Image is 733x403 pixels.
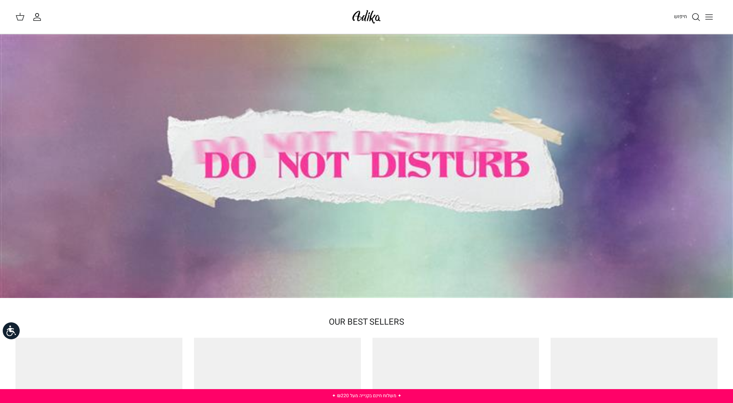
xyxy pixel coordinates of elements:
a: חיפוש [674,12,701,22]
span: חיפוש [674,13,687,20]
a: החשבון שלי [32,12,45,22]
a: OUR BEST SELLERS [329,316,404,328]
button: Toggle menu [701,8,718,25]
img: Adika IL [350,8,383,26]
a: ✦ משלוח חינם בקנייה מעל ₪220 ✦ [332,392,401,399]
